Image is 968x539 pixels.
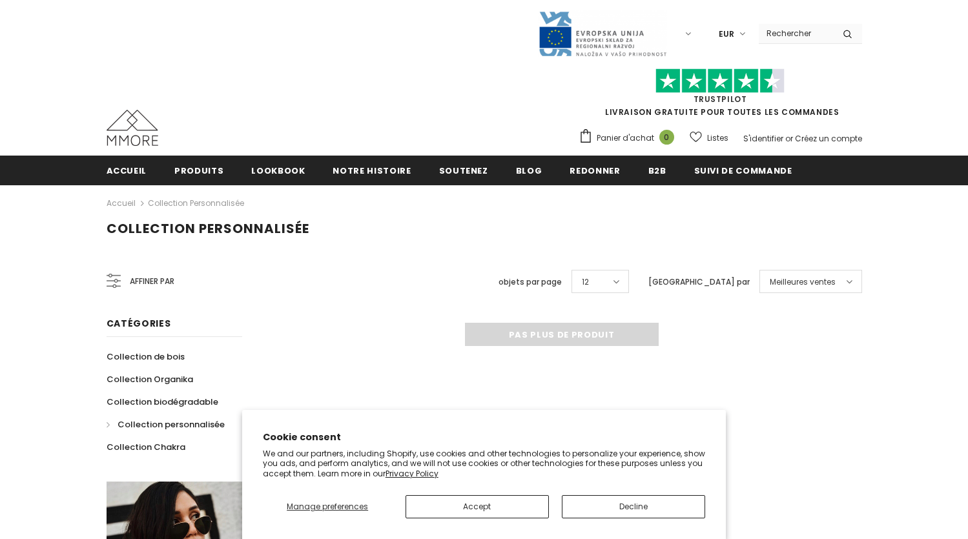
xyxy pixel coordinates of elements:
span: 12 [582,276,589,289]
span: Catégories [107,317,171,330]
button: Decline [562,495,705,518]
a: Blog [516,156,542,185]
a: Collection personnalisée [148,198,244,208]
span: Collection Chakra [107,441,185,453]
span: Meilleures ventes [770,276,836,289]
a: TrustPilot [694,94,747,105]
a: Redonner [570,156,620,185]
a: Accueil [107,196,136,211]
span: B2B [648,165,666,177]
button: Manage preferences [263,495,393,518]
span: Lookbook [251,165,305,177]
span: Produits [174,165,223,177]
span: Collection personnalisée [118,418,225,431]
span: EUR [719,28,734,41]
span: Notre histoire [333,165,411,177]
span: soutenez [439,165,488,177]
span: Collection personnalisée [107,219,309,238]
a: Listes [690,127,728,149]
span: Accueil [107,165,147,177]
span: Suivi de commande [694,165,792,177]
img: Cas MMORE [107,110,158,146]
label: objets par page [499,276,562,289]
a: Panier d'achat 0 [579,128,681,148]
input: Search Site [759,24,833,43]
a: Collection personnalisée [107,413,225,436]
span: Redonner [570,165,620,177]
a: Javni Razpis [538,28,667,39]
span: Panier d'achat [597,132,654,145]
span: Collection de bois [107,351,185,363]
a: soutenez [439,156,488,185]
a: Collection Chakra [107,436,185,458]
p: We and our partners, including Shopify, use cookies and other technologies to personalize your ex... [263,449,706,479]
span: 0 [659,130,674,145]
a: Accueil [107,156,147,185]
a: Collection de bois [107,345,185,368]
span: Manage preferences [287,501,368,512]
span: Collection Organika [107,373,193,385]
img: Faites confiance aux étoiles pilotes [655,68,785,94]
a: Notre histoire [333,156,411,185]
span: or [785,133,793,144]
a: Collection Organika [107,368,193,391]
a: B2B [648,156,666,185]
span: Affiner par [130,274,174,289]
button: Accept [406,495,549,518]
span: Collection biodégradable [107,396,218,408]
a: Suivi de commande [694,156,792,185]
a: Produits [174,156,223,185]
img: Javni Razpis [538,10,667,57]
a: Privacy Policy [386,468,438,479]
span: LIVRAISON GRATUITE POUR TOUTES LES COMMANDES [579,74,862,117]
span: Listes [707,132,728,145]
a: S'identifier [743,133,783,144]
label: [GEOGRAPHIC_DATA] par [648,276,750,289]
span: Blog [516,165,542,177]
a: Créez un compte [795,133,862,144]
a: Lookbook [251,156,305,185]
h2: Cookie consent [263,431,706,444]
a: Collection biodégradable [107,391,218,413]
